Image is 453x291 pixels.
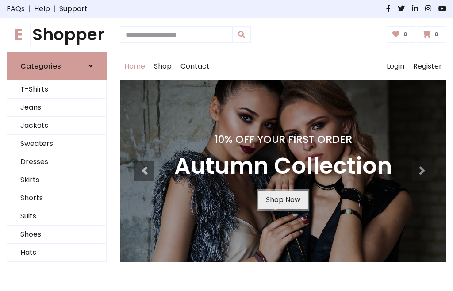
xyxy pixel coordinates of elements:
[7,207,106,226] a: Suits
[7,244,106,262] a: Hats
[176,52,214,80] a: Contact
[59,4,88,14] a: Support
[409,52,446,80] a: Register
[7,52,107,80] a: Categories
[7,25,107,45] h1: Shopper
[174,153,392,180] h3: Autumn Collection
[7,226,106,244] a: Shoes
[432,31,441,38] span: 0
[7,153,106,171] a: Dresses
[7,23,31,46] span: E
[34,4,50,14] a: Help
[120,52,150,80] a: Home
[7,189,106,207] a: Shorts
[7,99,106,117] a: Jeans
[25,4,34,14] span: |
[7,117,106,135] a: Jackets
[258,191,308,209] a: Shop Now
[387,26,415,43] a: 0
[7,80,106,99] a: T-Shirts
[50,4,59,14] span: |
[20,62,61,70] h6: Categories
[417,26,446,43] a: 0
[7,4,25,14] a: FAQs
[7,25,107,45] a: EShopper
[7,135,106,153] a: Sweaters
[382,52,409,80] a: Login
[174,133,392,145] h4: 10% Off Your First Order
[150,52,176,80] a: Shop
[7,171,106,189] a: Skirts
[401,31,410,38] span: 0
